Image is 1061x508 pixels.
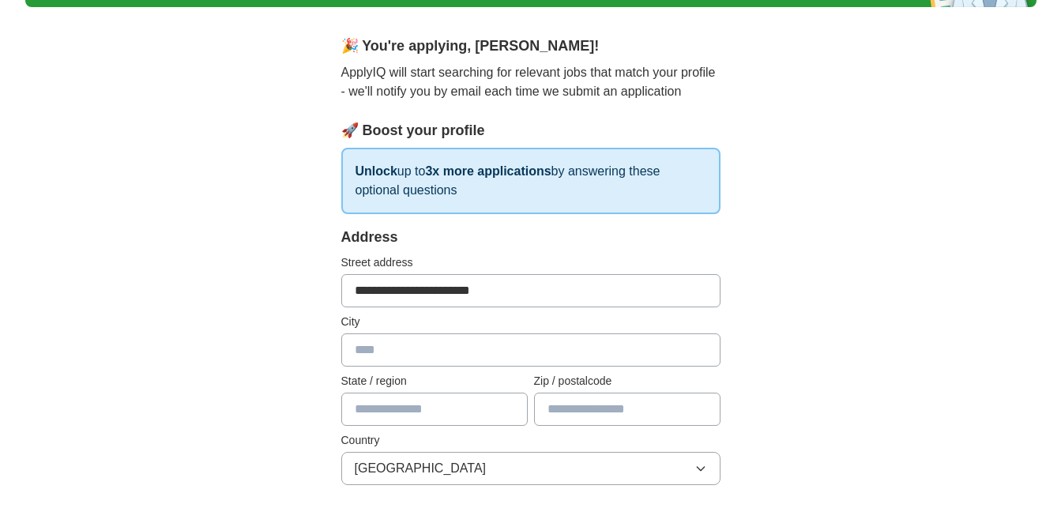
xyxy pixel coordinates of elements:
[341,120,721,141] div: 🚀 Boost your profile
[355,459,487,478] span: [GEOGRAPHIC_DATA]
[341,36,721,57] div: 🎉 You're applying , [PERSON_NAME] !
[341,254,721,271] label: Street address
[341,314,721,330] label: City
[341,63,721,101] p: ApplyIQ will start searching for relevant jobs that match your profile - we'll notify you by emai...
[341,148,721,214] p: up to by answering these optional questions
[341,452,721,485] button: [GEOGRAPHIC_DATA]
[341,432,721,449] label: Country
[341,227,721,248] div: Address
[425,164,551,178] strong: 3x more applications
[356,164,397,178] strong: Unlock
[534,373,721,389] label: Zip / postalcode
[341,373,528,389] label: State / region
